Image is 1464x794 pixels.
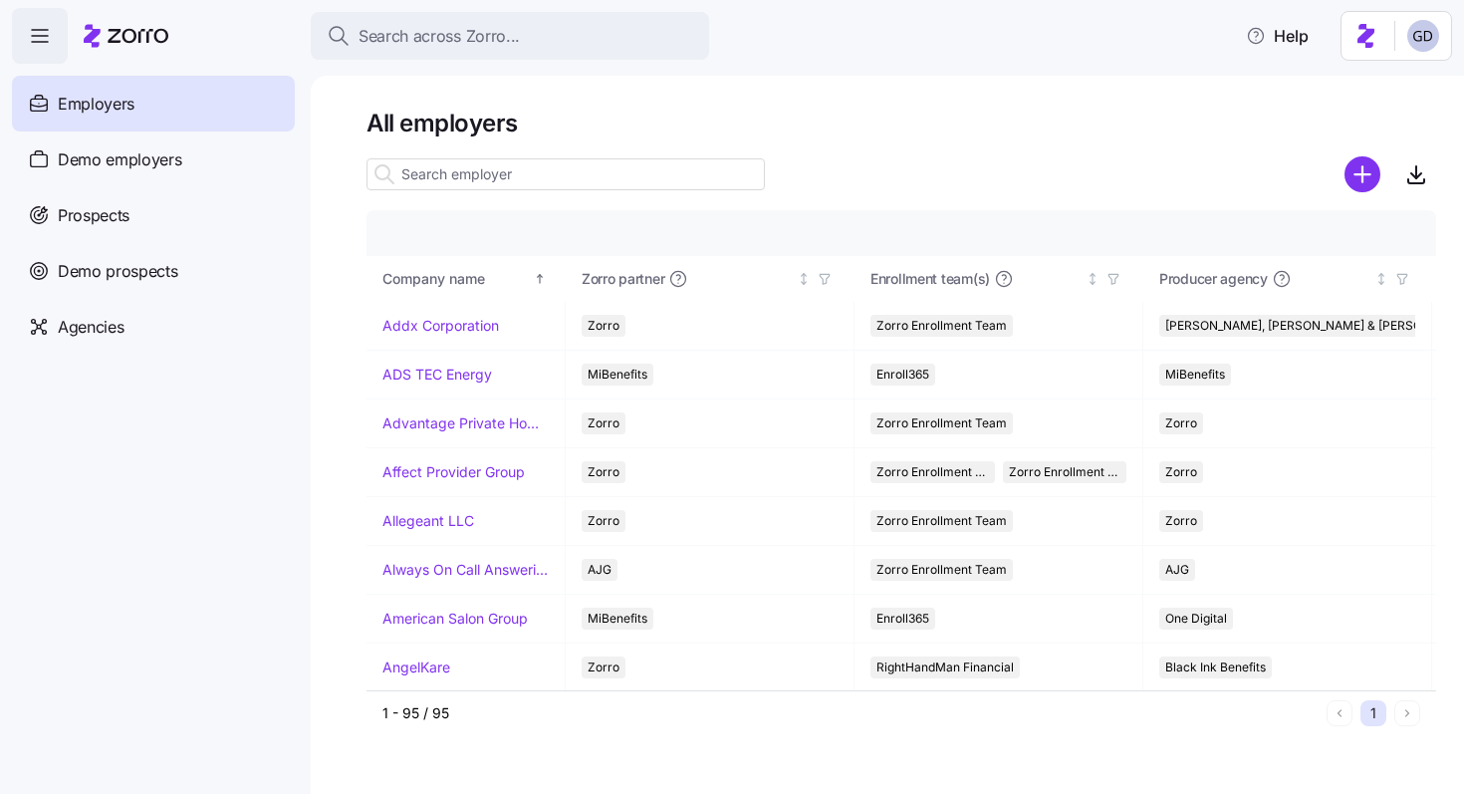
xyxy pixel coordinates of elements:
[1246,24,1309,48] span: Help
[12,76,295,132] a: Employers
[1159,269,1268,289] span: Producer agency
[382,703,1319,723] div: 1 - 95 / 95
[382,268,530,290] div: Company name
[1165,608,1227,630] span: One Digital
[876,412,1007,434] span: Zorro Enrollment Team
[1407,20,1439,52] img: 68a7f73c8a3f673b81c40441e24bb121
[588,559,611,581] span: AJG
[588,461,619,483] span: Zorro
[582,269,664,289] span: Zorro partner
[1327,700,1352,726] button: Previous page
[382,316,499,336] a: Addx Corporation
[1374,272,1388,286] div: Not sorted
[588,315,619,337] span: Zorro
[1165,559,1189,581] span: AJG
[1394,700,1420,726] button: Next page
[1230,16,1325,56] button: Help
[359,24,520,49] span: Search across Zorro...
[1165,461,1197,483] span: Zorro
[588,657,619,678] span: Zorro
[382,609,528,629] a: American Salon Group
[1165,657,1266,678] span: Black Ink Benefits
[870,269,990,289] span: Enrollment team(s)
[382,658,450,677] a: AngelKare
[382,413,549,433] a: Advantage Private Home Care
[588,510,619,532] span: Zorro
[58,259,178,284] span: Demo prospects
[1360,700,1386,726] button: 1
[1143,256,1432,302] th: Producer agencyNot sorted
[876,315,1007,337] span: Zorro Enrollment Team
[382,462,525,482] a: Affect Provider Group
[1086,272,1099,286] div: Not sorted
[382,365,492,385] a: ADS TEC Energy
[876,364,929,386] span: Enroll365
[876,510,1007,532] span: Zorro Enrollment Team
[1009,461,1121,483] span: Zorro Enrollment Experts
[382,560,549,580] a: Always On Call Answering Service
[12,132,295,187] a: Demo employers
[382,511,474,531] a: Allegeant LLC
[588,412,619,434] span: Zorro
[58,203,129,228] span: Prospects
[797,272,811,286] div: Not sorted
[1165,412,1197,434] span: Zorro
[58,92,134,117] span: Employers
[366,108,1436,138] h1: All employers
[588,364,647,386] span: MiBenefits
[1165,510,1197,532] span: Zorro
[1165,364,1225,386] span: MiBenefits
[58,147,182,172] span: Demo employers
[876,461,989,483] span: Zorro Enrollment Team
[12,299,295,355] a: Agencies
[58,315,123,340] span: Agencies
[12,187,295,243] a: Prospects
[366,158,765,190] input: Search employer
[1344,156,1380,192] svg: add icon
[533,272,547,286] div: Sorted ascending
[311,12,709,60] button: Search across Zorro...
[876,657,1014,678] span: RightHandMan Financial
[588,608,647,630] span: MiBenefits
[854,256,1143,302] th: Enrollment team(s)Not sorted
[876,608,929,630] span: Enroll365
[566,256,854,302] th: Zorro partnerNot sorted
[12,243,295,299] a: Demo prospects
[366,256,566,302] th: Company nameSorted ascending
[876,559,1007,581] span: Zorro Enrollment Team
